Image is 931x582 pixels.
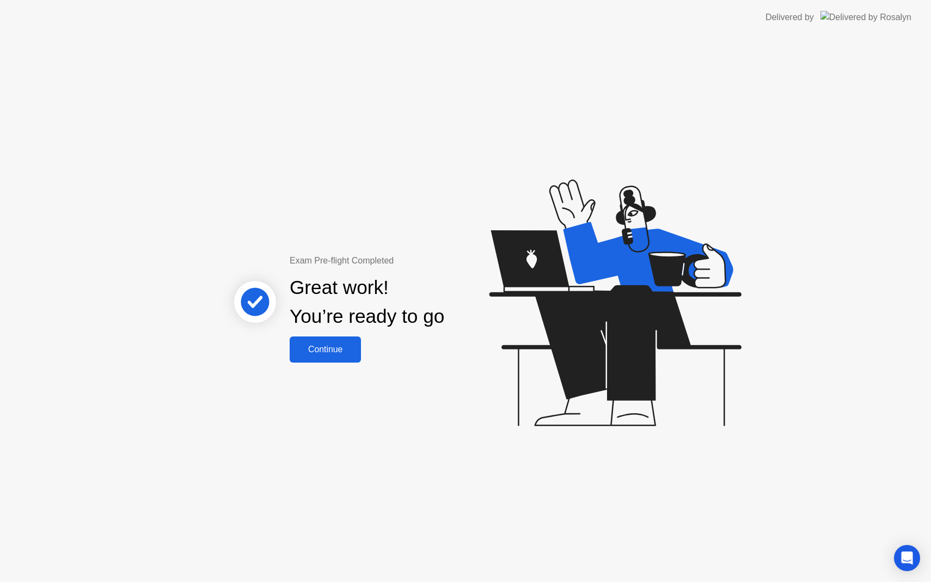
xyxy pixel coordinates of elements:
[293,345,358,354] div: Continue
[290,254,514,267] div: Exam Pre-flight Completed
[820,11,911,23] img: Delivered by Rosalyn
[765,11,814,24] div: Delivered by
[290,336,361,363] button: Continue
[290,273,444,331] div: Great work! You’re ready to go
[894,545,920,571] div: Open Intercom Messenger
